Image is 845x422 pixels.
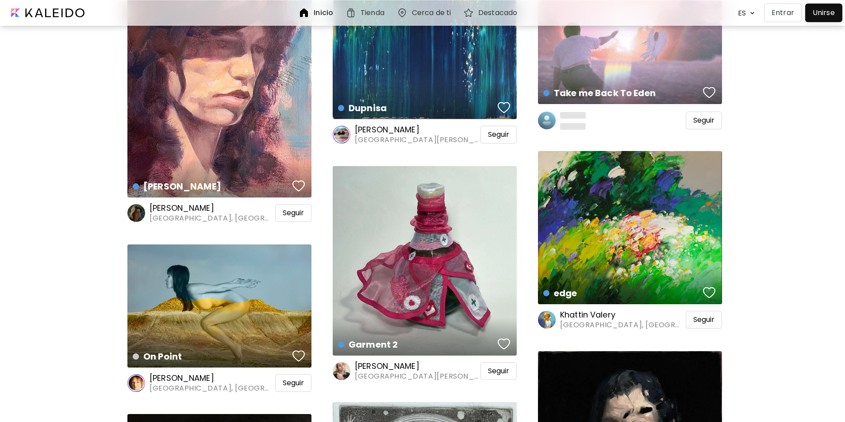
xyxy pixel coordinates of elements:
[355,124,479,135] h6: [PERSON_NAME]
[355,361,479,372] h6: [PERSON_NAME]
[488,367,509,376] span: Seguir
[764,4,802,22] button: Entrar
[764,4,805,22] a: Entrar
[299,8,337,18] a: Inicio
[488,130,509,139] span: Seguir
[686,311,722,329] div: Seguir
[480,362,517,380] div: Seguir
[150,373,273,383] h6: [PERSON_NAME]
[748,9,757,17] img: arrow down
[333,166,517,356] a: Garment 2favoriteshttps://cdn.kaleido.art/CDN/Artwork/169621/Primary/medium.webp?updated=752960
[805,4,842,22] a: Unirse
[338,338,495,351] h4: Garment 2
[133,180,290,193] h4: [PERSON_NAME]
[693,116,714,125] span: Seguir
[150,213,273,223] span: [GEOGRAPHIC_DATA], [GEOGRAPHIC_DATA]
[346,8,388,18] a: Tienda
[127,244,311,367] a: On Pointfavoriteshttps://cdn.kaleido.art/CDN/Artwork/146771/Primary/medium.webp?updated=653597
[478,9,517,16] h6: Destacado
[543,286,700,300] h4: edge
[734,5,748,21] div: ES
[361,9,384,16] h6: Tienda
[463,8,521,18] a: Destacado
[314,9,333,16] h6: Inicio
[560,310,684,320] h6: Khattin Valery
[495,335,512,353] button: favorites
[338,101,495,115] h4: Dupnisa
[397,8,454,18] a: Cerca de ti
[538,109,722,132] a: Seguir
[283,209,304,217] span: Seguir
[355,372,479,381] span: [GEOGRAPHIC_DATA][PERSON_NAME], [GEOGRAPHIC_DATA]
[290,347,307,365] button: favorites
[693,315,714,324] span: Seguir
[701,84,718,101] button: favorites
[133,350,290,363] h4: On Point
[290,177,307,195] button: favorites
[412,9,451,16] h6: Cerca de ti
[275,374,311,392] div: Seguir
[480,126,517,143] div: Seguir
[538,151,722,304] a: edgefavoriteshttps://cdn.kaleido.art/CDN/Artwork/125594/Primary/medium.webp?updated=563177
[355,135,479,145] span: [GEOGRAPHIC_DATA][PERSON_NAME][GEOGRAPHIC_DATA]
[560,320,684,330] span: [GEOGRAPHIC_DATA], [GEOGRAPHIC_DATA]
[495,99,512,116] button: favorites
[701,284,718,302] button: favorites
[127,373,311,393] a: [PERSON_NAME][GEOGRAPHIC_DATA], [GEOGRAPHIC_DATA]Seguir
[283,379,304,387] span: Seguir
[333,361,517,381] a: [PERSON_NAME][GEOGRAPHIC_DATA][PERSON_NAME], [GEOGRAPHIC_DATA]Seguir
[686,112,722,129] div: Seguir
[772,8,794,18] p: Entrar
[543,86,700,100] h4: Take me Back To Eden
[275,204,311,222] div: Seguir
[127,203,311,223] a: [PERSON_NAME][GEOGRAPHIC_DATA], [GEOGRAPHIC_DATA]Seguir
[150,203,273,213] h6: [PERSON_NAME]
[150,383,273,393] span: [GEOGRAPHIC_DATA], [GEOGRAPHIC_DATA]
[538,310,722,330] a: Khattin Valery[GEOGRAPHIC_DATA], [GEOGRAPHIC_DATA]Seguir
[333,124,517,145] a: [PERSON_NAME][GEOGRAPHIC_DATA][PERSON_NAME][GEOGRAPHIC_DATA]Seguir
